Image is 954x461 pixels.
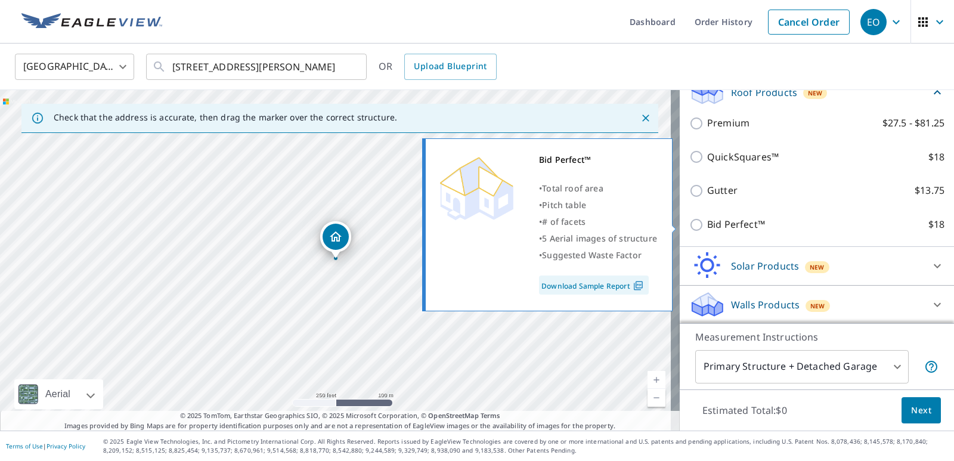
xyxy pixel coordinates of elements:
span: Suggested Waste Factor [542,249,642,261]
p: $18 [928,217,944,232]
span: Your report will include the primary structure and a detached garage if one exists. [924,360,938,374]
a: OpenStreetMap [428,411,478,420]
span: Next [911,403,931,418]
span: New [808,88,823,98]
p: | [6,443,85,450]
span: # of facets [542,216,586,227]
div: • [539,230,657,247]
span: New [810,262,825,272]
p: Gutter [707,183,738,198]
div: Roof ProductsNew [689,78,944,106]
a: Terms of Use [6,442,43,450]
span: Pitch table [542,199,586,211]
div: Bid Perfect™ [539,151,657,168]
p: QuickSquares™ [707,150,779,165]
p: © 2025 Eagle View Technologies, Inc. and Pictometry International Corp. All Rights Reserved. Repo... [103,437,948,455]
div: Aerial [42,379,74,409]
div: Dropped pin, building 1, Residential property, 2190 Sandlewood Dr Venice, FL 34293 [320,221,351,258]
p: Estimated Total: $0 [693,397,797,423]
div: • [539,197,657,214]
a: Current Level 17, Zoom In [648,371,665,389]
img: Premium [435,151,518,223]
div: Primary Structure + Detached Garage [695,350,909,383]
p: Measurement Instructions [695,330,938,344]
div: • [539,247,657,264]
p: Premium [707,116,749,131]
p: Solar Products [731,259,799,273]
button: Close [638,110,653,126]
p: $27.5 - $81.25 [882,116,944,131]
div: OR [379,54,497,80]
p: $18 [928,150,944,165]
p: $13.75 [915,183,944,198]
div: • [539,214,657,230]
div: Solar ProductsNew [689,252,944,280]
img: Pdf Icon [630,280,646,291]
span: Total roof area [542,182,603,194]
div: • [539,180,657,197]
p: Bid Perfect™ [707,217,765,232]
a: Download Sample Report [539,276,649,295]
div: Walls ProductsNew [689,290,944,319]
button: Next [902,397,941,424]
span: © 2025 TomTom, Earthstar Geographics SIO, © 2025 Microsoft Corporation, © [180,411,500,421]
a: Current Level 17, Zoom Out [648,389,665,407]
a: Terms [481,411,500,420]
p: Roof Products [731,85,797,100]
div: EO [860,9,887,35]
p: Check that the address is accurate, then drag the marker over the correct structure. [54,112,397,123]
p: Walls Products [731,298,800,312]
div: Aerial [14,379,103,409]
div: [GEOGRAPHIC_DATA] [15,50,134,83]
span: 5 Aerial images of structure [542,233,657,244]
a: Upload Blueprint [404,54,496,80]
a: Privacy Policy [47,442,85,450]
img: EV Logo [21,13,162,31]
span: New [810,301,825,311]
span: Upload Blueprint [414,59,487,74]
input: Search by address or latitude-longitude [172,50,342,83]
a: Cancel Order [768,10,850,35]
